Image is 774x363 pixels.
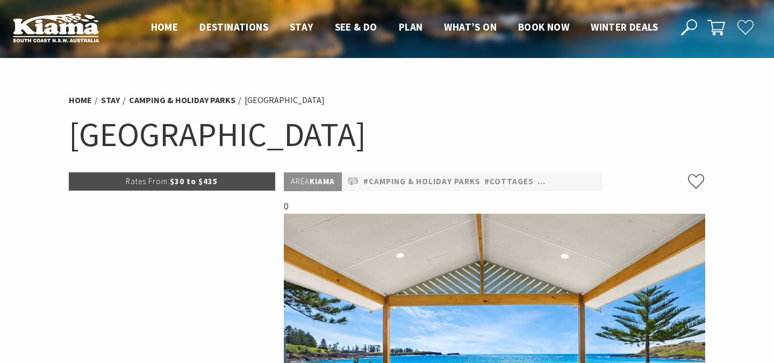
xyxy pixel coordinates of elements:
a: What’s On [444,20,497,34]
a: Stay [101,95,120,106]
span: Stay [290,20,313,33]
a: Camping & Holiday Parks [129,95,235,106]
a: Plan [399,20,423,34]
span: What’s On [444,20,497,33]
h1: [GEOGRAPHIC_DATA] [69,113,705,156]
span: Winter Deals [591,20,658,33]
span: Home [151,20,178,33]
a: #Cottages [484,175,534,188]
span: Book now [518,20,569,33]
span: Plan [399,20,423,33]
a: #Pet Friendly [537,175,600,188]
a: Home [151,20,178,34]
a: See & Do [335,20,377,34]
img: Kiama Logo [13,13,99,42]
nav: Main Menu [140,19,669,37]
li: [GEOGRAPHIC_DATA] [245,93,325,107]
a: Destinations [199,20,268,34]
p: $30 to $435 [69,172,275,191]
span: Rates From: [126,176,170,186]
a: Stay [290,20,313,34]
span: See & Do [335,20,377,33]
span: Area [291,176,310,186]
p: Kiama [284,172,342,191]
span: Destinations [199,20,268,33]
a: #Camping & Holiday Parks [363,175,481,188]
a: Home [69,95,92,106]
a: Book now [518,20,569,34]
a: Winter Deals [591,20,658,34]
